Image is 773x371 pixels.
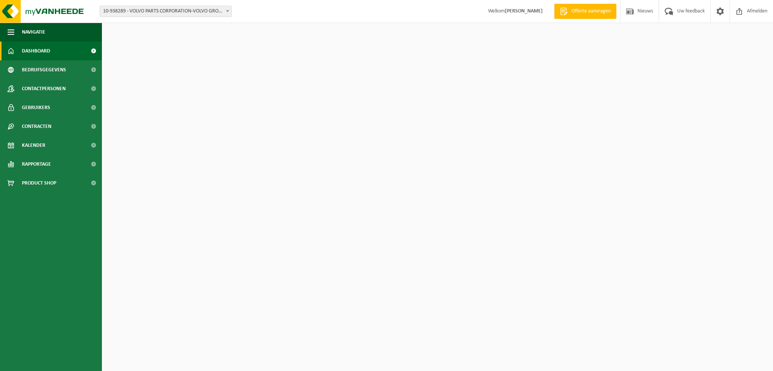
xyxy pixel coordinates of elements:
span: 10-938289 - VOLVO PARTS CORPORATION-VOLVO GROUP/CVA - 9041 OOSTAKKER, SMALLEHEERWEG 31 [100,6,232,17]
span: Dashboard [22,42,50,60]
span: 10-938289 - VOLVO PARTS CORPORATION-VOLVO GROUP/CVA - 9041 OOSTAKKER, SMALLEHEERWEG 31 [100,6,231,17]
span: Navigatie [22,23,45,42]
a: Offerte aanvragen [554,4,616,19]
span: Rapportage [22,155,51,174]
span: Offerte aanvragen [570,8,613,15]
span: Gebruikers [22,98,50,117]
span: Kalender [22,136,45,155]
strong: [PERSON_NAME] [505,8,543,14]
span: Contactpersonen [22,79,66,98]
span: Contracten [22,117,51,136]
span: Bedrijfsgegevens [22,60,66,79]
span: Product Shop [22,174,56,192]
